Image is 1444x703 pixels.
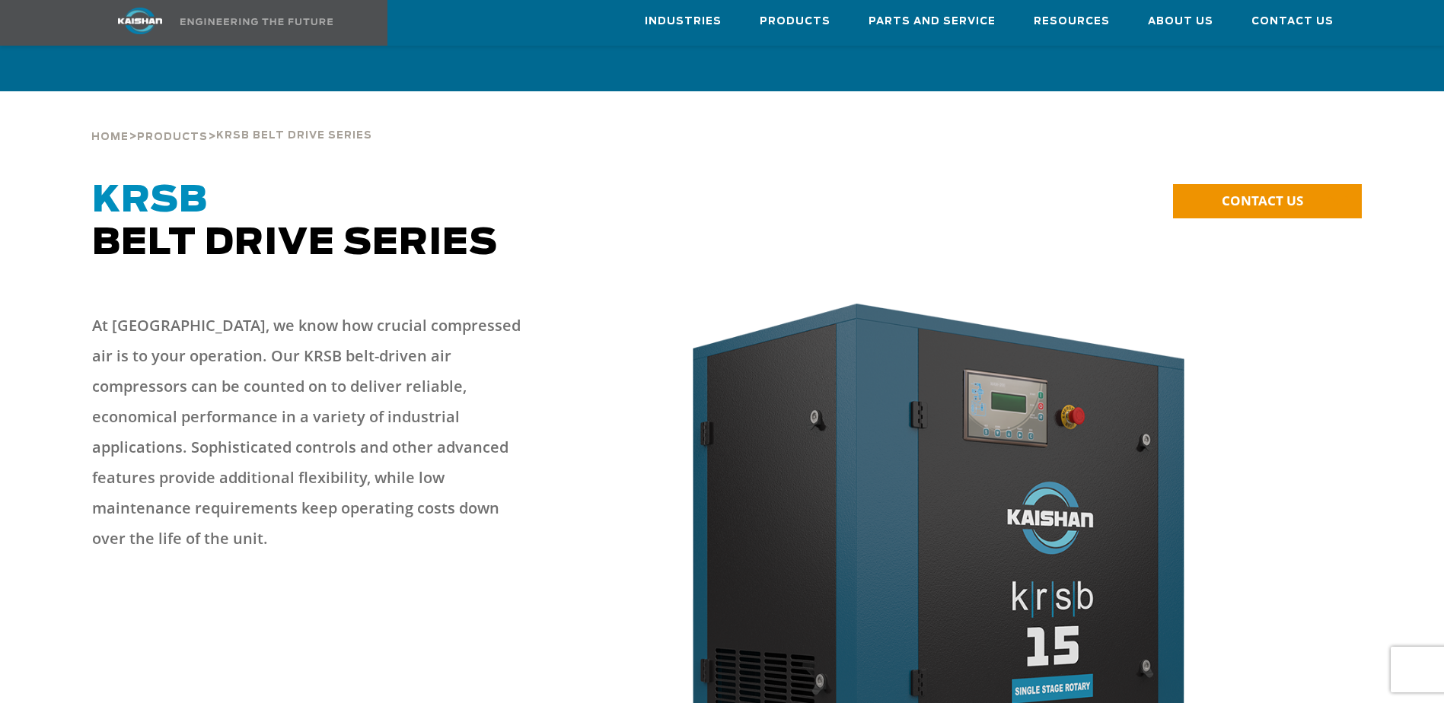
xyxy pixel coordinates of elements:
img: kaishan logo [83,8,197,34]
a: Parts and Service [869,1,996,42]
span: Belt Drive Series [92,183,498,262]
span: Products [137,132,208,142]
a: Contact Us [1251,1,1334,42]
img: Engineering the future [180,18,333,25]
span: Industries [645,13,722,30]
a: Home [91,129,129,143]
span: Products [760,13,830,30]
a: About Us [1148,1,1213,42]
a: CONTACT US [1173,184,1362,218]
a: Resources [1034,1,1110,42]
span: Contact Us [1251,13,1334,30]
a: Industries [645,1,722,42]
span: KRSB [92,183,208,219]
div: > > [91,91,372,149]
a: Products [760,1,830,42]
span: Home [91,132,129,142]
span: krsb belt drive series [216,131,372,141]
span: Resources [1034,13,1110,30]
span: Parts and Service [869,13,996,30]
span: CONTACT US [1222,192,1303,209]
span: About Us [1148,13,1213,30]
p: At [GEOGRAPHIC_DATA], we know how crucial compressed air is to your operation. Our KRSB belt-driv... [92,310,534,554]
a: Products [137,129,208,143]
